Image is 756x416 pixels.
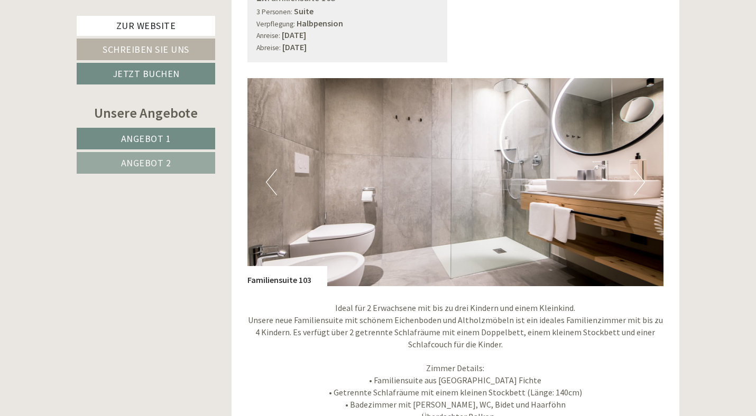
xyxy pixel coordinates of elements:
[282,30,306,40] b: [DATE]
[77,63,215,84] a: Jetzt buchen
[77,39,215,60] a: Schreiben Sie uns
[16,31,163,39] div: Inso Sonnenheim
[77,16,215,36] a: Zur Website
[121,157,171,169] span: Angebot 2
[348,275,417,297] button: Senden
[266,169,277,195] button: Previous
[634,169,645,195] button: Next
[8,29,168,61] div: Guten Tag, wie können wir Ihnen helfen?
[282,42,307,52] b: [DATE]
[256,7,292,16] small: 3 Personen:
[297,18,343,29] b: Halbpension
[256,43,281,52] small: Abreise:
[256,31,280,40] small: Anreise:
[181,8,236,26] div: Mittwoch
[77,103,215,122] div: Unsere Angebote
[256,20,295,29] small: Verpflegung:
[294,6,314,16] b: Suite
[247,266,327,286] div: Familiensuite 103
[247,78,664,286] img: image
[16,51,163,59] small: 22:52
[121,133,171,145] span: Angebot 1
